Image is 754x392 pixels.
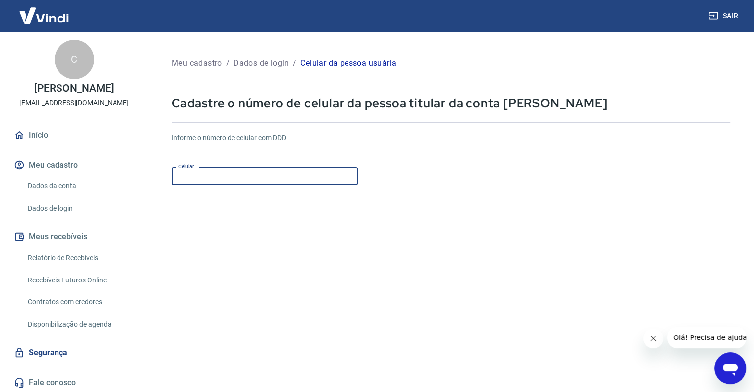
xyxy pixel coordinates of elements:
[172,57,222,69] p: Meu cadastro
[178,163,194,170] label: Celular
[233,57,289,69] p: Dados de login
[643,329,663,348] iframe: Fechar mensagem
[24,248,136,268] a: Relatório de Recebíveis
[6,7,83,15] span: Olá! Precisa de ajuda?
[226,57,230,69] p: /
[12,124,136,146] a: Início
[12,154,136,176] button: Meu cadastro
[172,95,730,111] p: Cadastre o número de celular da pessoa titular da conta [PERSON_NAME]
[172,133,730,143] h6: Informe o número de celular com DDD
[714,352,746,384] iframe: Botão para abrir a janela de mensagens
[19,98,129,108] p: [EMAIL_ADDRESS][DOMAIN_NAME]
[24,176,136,196] a: Dados da conta
[24,270,136,290] a: Recebíveis Futuros Online
[12,0,76,31] img: Vindi
[24,292,136,312] a: Contratos com credores
[24,198,136,219] a: Dados de login
[12,342,136,364] a: Segurança
[24,314,136,335] a: Disponibilização de agenda
[34,83,114,94] p: [PERSON_NAME]
[293,57,296,69] p: /
[706,7,742,25] button: Sair
[667,327,746,348] iframe: Mensagem da empresa
[55,40,94,79] div: C
[300,57,396,69] p: Celular da pessoa usuária
[12,226,136,248] button: Meus recebíveis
